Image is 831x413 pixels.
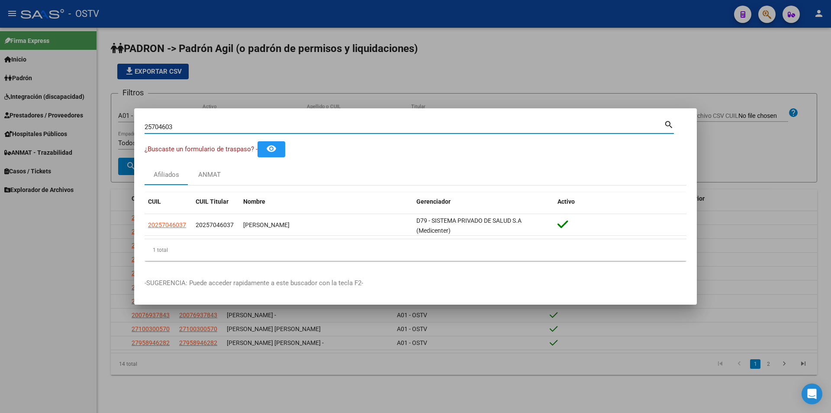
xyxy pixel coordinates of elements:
[413,192,554,211] datatable-header-cell: Gerenciador
[416,217,522,234] span: D79 - SISTEMA PRIVADO DE SALUD S.A (Medicenter)
[243,220,409,230] div: [PERSON_NAME]
[192,192,240,211] datatable-header-cell: CUIL Titular
[145,239,686,261] div: 1 total
[802,384,822,404] div: Open Intercom Messenger
[554,192,686,211] datatable-header-cell: Activo
[148,198,161,205] span: CUIL
[198,170,221,180] div: ANMAT
[145,145,258,153] span: ¿Buscaste un formulario de traspaso? -
[196,221,234,228] span: 20257046037
[416,198,451,205] span: Gerenciador
[243,198,265,205] span: Nombre
[664,119,674,129] mat-icon: search
[145,278,686,288] p: -SUGERENCIA: Puede acceder rapidamente a este buscador con la tecla F2-
[557,198,575,205] span: Activo
[196,198,229,205] span: CUIL Titular
[145,192,192,211] datatable-header-cell: CUIL
[148,221,186,228] span: 20257046037
[240,192,413,211] datatable-header-cell: Nombre
[266,143,277,154] mat-icon: remove_red_eye
[154,170,179,180] div: Afiliados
